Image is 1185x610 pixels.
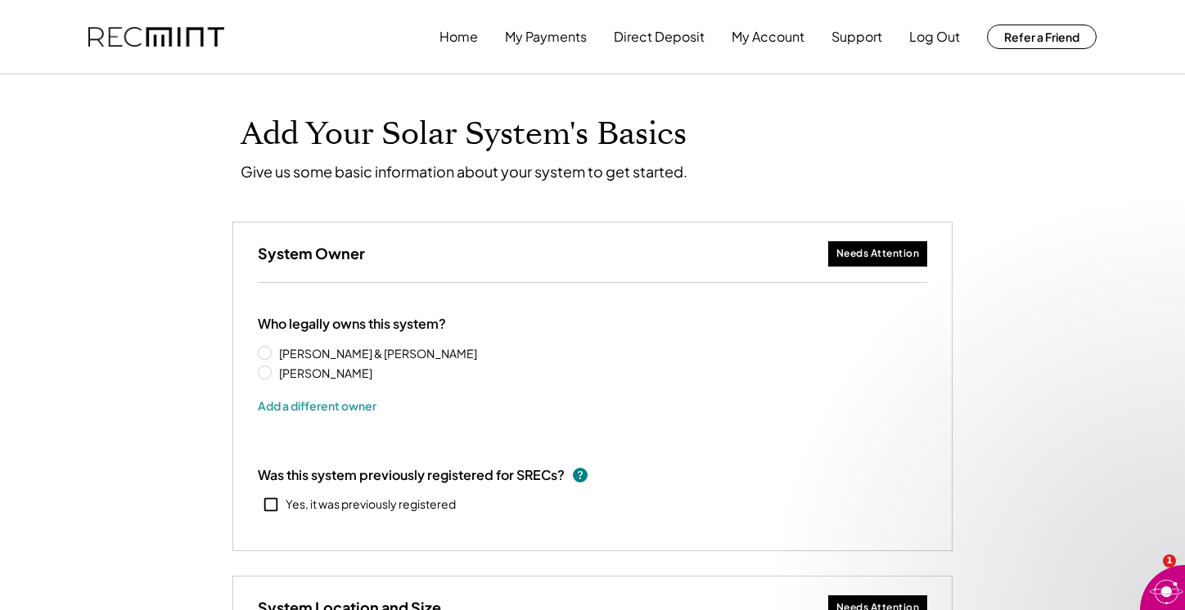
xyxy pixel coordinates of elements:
[614,20,705,53] button: Direct Deposit
[836,247,920,261] div: Needs Attention
[286,496,456,513] div: Yes, it was previously registered
[88,27,224,47] img: recmint-logotype%403x.png
[505,20,587,53] button: My Payments
[274,367,482,379] label: [PERSON_NAME]
[274,348,482,359] label: [PERSON_NAME] & [PERSON_NAME]
[241,115,944,154] h1: Add Your Solar System's Basics
[258,393,376,418] button: Add a different owner
[831,20,882,53] button: Support
[1163,554,1176,567] span: 1
[732,20,804,53] button: My Account
[909,20,960,53] button: Log Out
[258,316,446,333] div: Who legally owns this system?
[258,244,365,262] h3: System Owner
[241,162,687,181] div: Give us some basic information about your system to get started.
[439,20,478,53] button: Home
[987,25,1097,49] button: Refer a Friend
[258,466,565,484] div: Was this system previously registered for SRECs?
[1129,554,1169,594] iframe: Intercom live chat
